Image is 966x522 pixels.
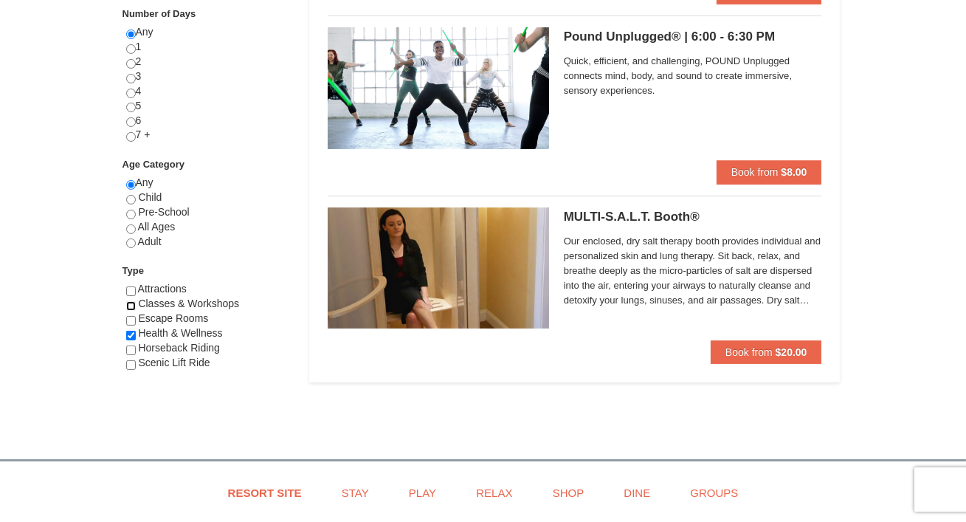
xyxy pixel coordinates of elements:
button: Book from $20.00 [711,340,822,364]
a: Shop [534,476,603,509]
a: Groups [672,476,756,509]
span: Book from [725,346,773,358]
span: Attractions [138,283,187,295]
img: 6619873-766-b90b3eb3.jpg [328,27,549,148]
span: Horseback Riding [138,342,220,354]
strong: Age Category [123,159,185,170]
a: Resort Site [210,476,320,509]
strong: $20.00 [776,346,807,358]
h5: MULTI-S.A.L.T. Booth® [564,210,822,224]
span: Adult [138,236,162,247]
a: Dine [605,476,669,509]
span: Scenic Lift Ride [138,357,210,368]
span: Escape Rooms [138,312,208,324]
span: Our enclosed, dry salt therapy booth provides individual and personalized skin and lung therapy. ... [564,234,822,308]
span: Book from [731,166,779,178]
span: Classes & Workshops [138,298,239,309]
span: Pre-School [138,206,189,218]
button: Book from $8.00 [717,160,822,184]
a: Play [390,476,455,509]
span: Health & Wellness [138,327,222,339]
a: Stay [323,476,387,509]
div: Any 1 2 3 4 5 6 7 + [126,25,291,157]
span: All Ages [138,221,176,233]
span: Quick, efficient, and challenging, POUND Unplugged connects mind, body, and sound to create immer... [564,54,822,98]
a: Relax [458,476,531,509]
span: Child [138,191,162,203]
img: 6619873-480-72cc3260.jpg [328,207,549,329]
div: Any [126,176,291,264]
strong: Type [123,265,144,276]
strong: Number of Days [123,8,196,19]
h5: Pound Unplugged® | 6:00 - 6:30 PM [564,30,822,44]
strong: $8.00 [781,166,807,178]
